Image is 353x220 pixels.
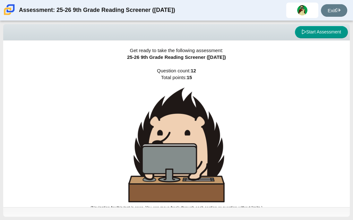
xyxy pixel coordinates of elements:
[130,48,223,53] span: Get ready to take the following assessment:
[19,3,175,18] div: Assessment: 25-26 9th Grade Reading Screener ([DATE])
[3,3,16,16] img: Carmen School of Science & Technology
[321,4,347,17] a: Exit
[297,5,307,15] img: darius.jeff.gJwKwa
[90,68,263,210] span: Question count: Total points:
[90,206,263,210] small: (Navigation for this test is open. You can move freely through each section or question without l...
[3,12,16,17] a: Carmen School of Science & Technology
[128,87,225,202] img: hedgehog-behind-computer-large.png
[295,26,348,38] button: Start Assessment
[187,75,192,80] b: 15
[191,68,196,73] b: 12
[127,54,226,60] span: 25-26 9th Grade Reading Screener ([DATE])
